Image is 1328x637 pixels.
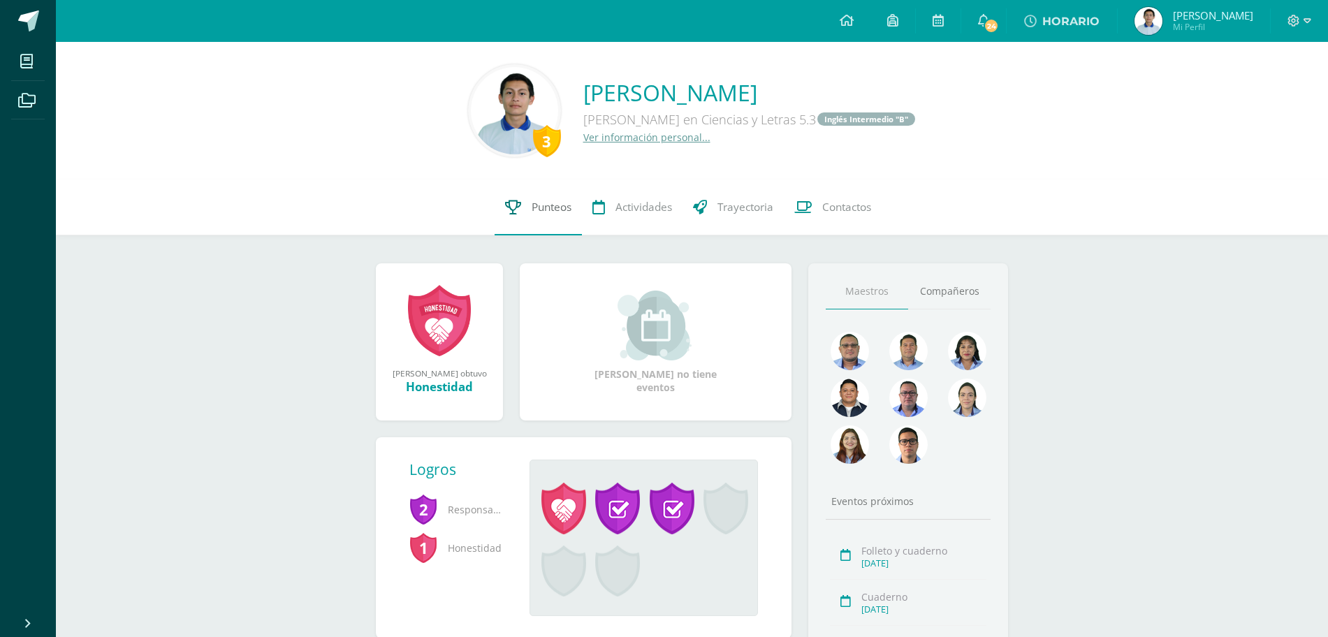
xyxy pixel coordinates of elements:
[1042,15,1100,28] span: HORARIO
[1134,7,1162,35] img: 95b85b45df217b06704e1dc21dc815ed.png
[618,291,694,360] img: event_small.png
[495,180,582,235] a: Punteos
[409,532,437,564] span: 1
[683,180,784,235] a: Trayectoria
[784,180,882,235] a: Contactos
[861,557,986,569] div: [DATE]
[889,332,928,370] img: 2ac039123ac5bd71a02663c3aa063ac8.png
[409,529,507,567] span: Honestidad
[583,78,917,108] a: [PERSON_NAME]
[615,200,672,214] span: Actividades
[861,603,986,615] div: [DATE]
[1173,8,1253,22] span: [PERSON_NAME]
[861,544,986,557] div: Folleto y cuaderno
[582,180,683,235] a: Actividades
[533,125,561,157] div: 3
[826,274,908,309] a: Maestros
[409,460,518,479] div: Logros
[908,274,991,309] a: Compañeros
[390,379,489,395] div: Honestidad
[889,425,928,464] img: b3275fa016b95109afc471d3b448d7ac.png
[831,379,869,417] img: eccc7a2d5da755eac5968f4df6463713.png
[948,332,986,370] img: 371adb901e00c108b455316ee4864f9b.png
[826,495,991,508] div: Eventos próximos
[390,367,489,379] div: [PERSON_NAME] obtuvo
[1173,21,1253,33] span: Mi Perfil
[471,67,558,154] img: 26aed5761e98aa072a7493262c0cb9da.png
[831,425,869,464] img: a9adb280a5deb02de052525b0213cdb9.png
[532,200,571,214] span: Punteos
[822,200,871,214] span: Contactos
[861,590,986,603] div: Cuaderno
[889,379,928,417] img: 30ea9b988cec0d4945cca02c4e803e5a.png
[948,379,986,417] img: 375aecfb130304131abdbe7791f44736.png
[984,18,999,34] span: 24
[583,131,710,144] a: Ver información personal...
[717,200,773,214] span: Trayectoria
[586,291,726,394] div: [PERSON_NAME] no tiene eventos
[817,112,915,126] a: Inglés Intermedio "B"
[583,108,917,131] div: [PERSON_NAME] en Ciencias y Letras 5.3
[409,490,507,529] span: Responsabilidad
[409,493,437,525] span: 2
[831,332,869,370] img: 99962f3fa423c9b8099341731b303440.png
